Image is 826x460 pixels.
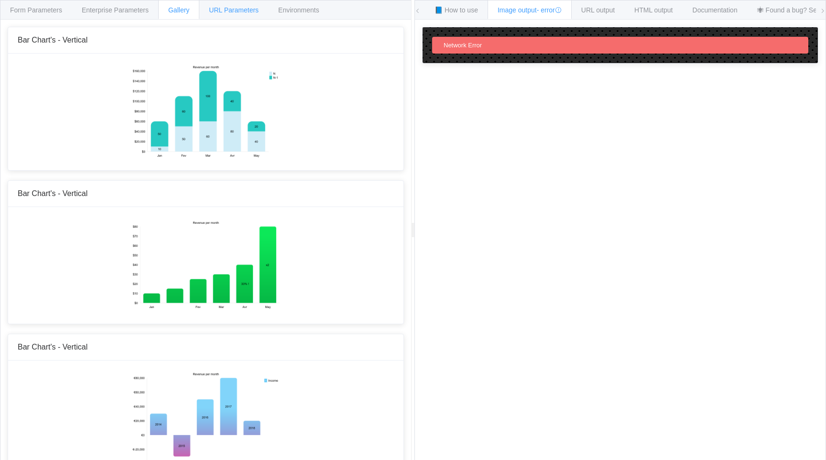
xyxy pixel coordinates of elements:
span: Bar Chart's - Vertical [18,343,87,351]
span: Environments [278,6,319,14]
span: Bar Chart's - Vertical [18,189,87,197]
img: Static chart exemple [131,63,280,159]
span: URL Parameters [209,6,259,14]
span: 📘 How to use [435,6,478,14]
span: Form Parameters [10,6,62,14]
img: Static chart exemple [131,217,280,312]
span: Bar Chart's - Vertical [18,36,87,44]
span: Enterprise Parameters [82,6,149,14]
span: - error [537,6,562,14]
span: Network Error [444,42,482,49]
span: Gallery [168,6,189,14]
span: Image output [498,6,562,14]
span: Documentation [693,6,738,14]
span: HTML output [634,6,673,14]
span: URL output [581,6,615,14]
